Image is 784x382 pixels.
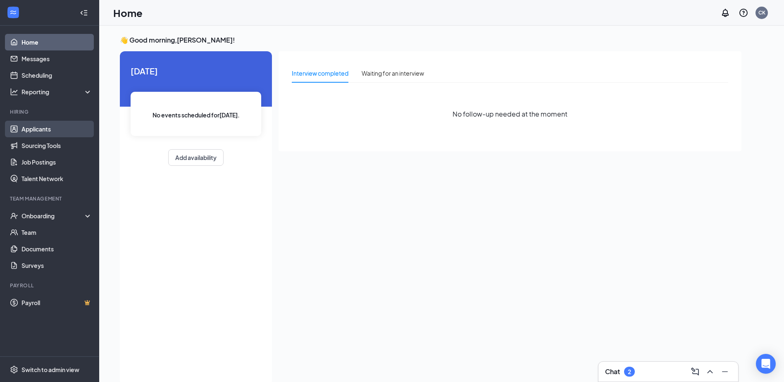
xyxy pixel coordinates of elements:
[21,224,92,241] a: Team
[21,154,92,170] a: Job Postings
[168,149,224,166] button: Add availability
[720,367,730,377] svg: Minimize
[21,294,92,311] a: PayrollCrown
[10,108,91,115] div: Hiring
[113,6,143,20] h1: Home
[690,367,700,377] svg: ComposeMessage
[21,67,92,84] a: Scheduling
[703,365,717,378] button: ChevronUp
[21,88,93,96] div: Reporting
[131,64,261,77] span: [DATE]
[705,367,715,377] svg: ChevronUp
[9,8,17,17] svg: WorkstreamLogo
[21,121,92,137] a: Applicants
[10,195,91,202] div: Team Management
[10,212,18,220] svg: UserCheck
[80,9,88,17] svg: Collapse
[21,365,79,374] div: Switch to admin view
[21,170,92,187] a: Talent Network
[362,69,424,78] div: Waiting for an interview
[689,365,702,378] button: ComposeMessage
[21,50,92,67] a: Messages
[718,365,732,378] button: Minimize
[453,109,567,119] span: No follow-up needed at the moment
[21,34,92,50] a: Home
[21,257,92,274] a: Surveys
[21,212,85,220] div: Onboarding
[720,8,730,18] svg: Notifications
[292,69,348,78] div: Interview completed
[21,137,92,154] a: Sourcing Tools
[605,367,620,376] h3: Chat
[120,36,741,45] h3: 👋 Good morning, [PERSON_NAME] !
[10,282,91,289] div: Payroll
[628,368,631,375] div: 2
[756,354,776,374] div: Open Intercom Messenger
[153,110,240,119] span: No events scheduled for [DATE] .
[10,365,18,374] svg: Settings
[739,8,748,18] svg: QuestionInfo
[21,241,92,257] a: Documents
[10,88,18,96] svg: Analysis
[758,9,765,16] div: CK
